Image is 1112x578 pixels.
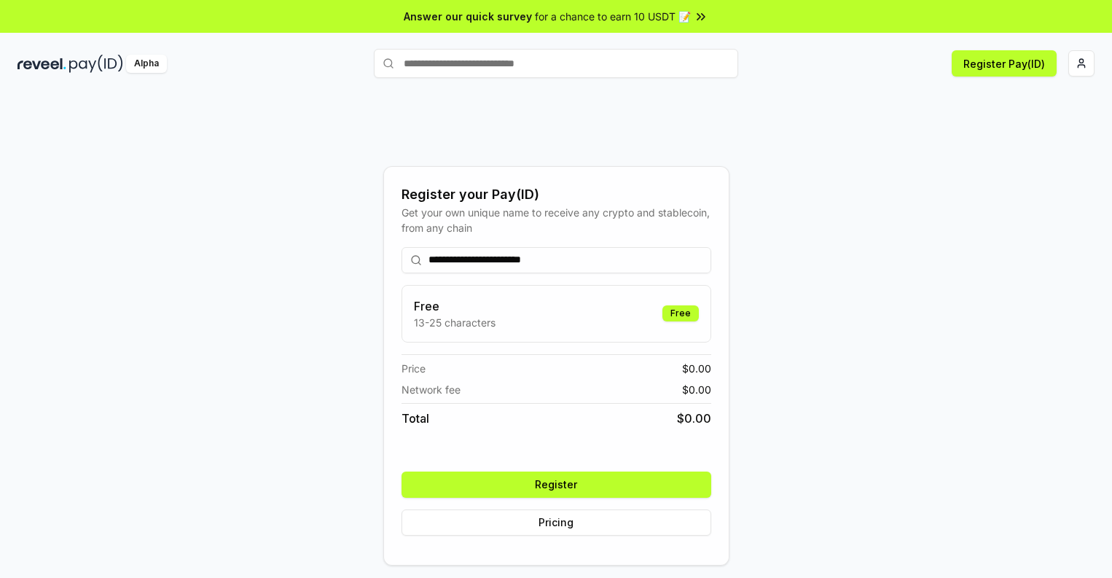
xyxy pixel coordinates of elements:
[952,50,1057,77] button: Register Pay(ID)
[414,297,496,315] h3: Free
[662,305,699,321] div: Free
[414,315,496,330] p: 13-25 characters
[17,55,66,73] img: reveel_dark
[402,184,711,205] div: Register your Pay(ID)
[402,509,711,536] button: Pricing
[402,361,426,376] span: Price
[402,382,461,397] span: Network fee
[402,410,429,427] span: Total
[677,410,711,427] span: $ 0.00
[402,205,711,235] div: Get your own unique name to receive any crypto and stablecoin, from any chain
[535,9,691,24] span: for a chance to earn 10 USDT 📝
[69,55,123,73] img: pay_id
[402,472,711,498] button: Register
[682,361,711,376] span: $ 0.00
[126,55,167,73] div: Alpha
[404,9,532,24] span: Answer our quick survey
[682,382,711,397] span: $ 0.00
